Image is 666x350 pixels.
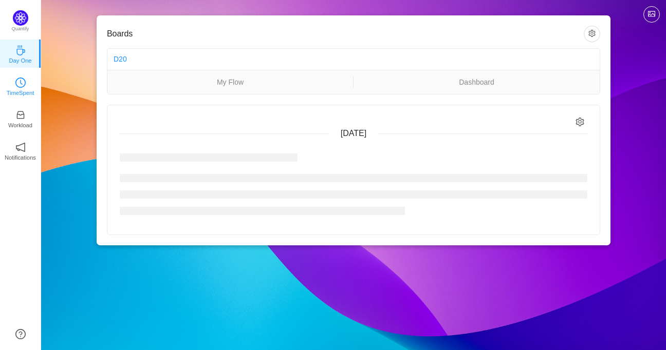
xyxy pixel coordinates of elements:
[15,45,26,55] i: icon: coffee
[354,76,600,88] a: Dashboard
[15,113,26,123] a: icon: inboxWorkload
[12,26,29,33] p: Quantify
[107,76,353,88] a: My Flow
[643,6,660,23] button: icon: picture
[7,88,34,98] p: TimeSpent
[8,121,32,130] p: Workload
[107,29,584,39] h3: Boards
[341,129,366,138] span: [DATE]
[15,329,26,339] a: icon: question-circle
[576,118,584,126] i: icon: setting
[15,110,26,120] i: icon: inbox
[15,48,26,59] a: icon: coffeeDay One
[13,10,28,26] img: Quantify
[15,77,26,88] i: icon: clock-circle
[114,55,127,63] a: D20
[584,26,600,42] button: icon: setting
[15,145,26,155] a: icon: notificationNotifications
[15,142,26,152] i: icon: notification
[15,81,26,91] a: icon: clock-circleTimeSpent
[9,56,31,65] p: Day One
[5,153,36,162] p: Notifications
